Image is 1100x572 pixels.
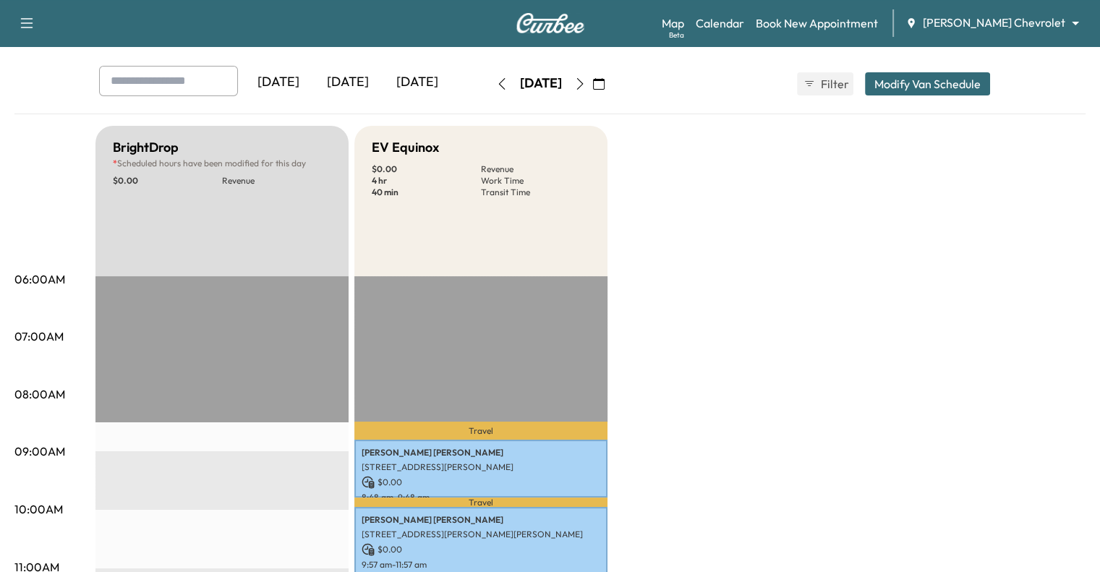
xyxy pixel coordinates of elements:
p: Revenue [481,163,590,175]
span: Filter [821,75,847,93]
div: Beta [669,30,684,40]
a: Book New Appointment [756,14,878,32]
p: [STREET_ADDRESS][PERSON_NAME][PERSON_NAME] [362,529,600,540]
p: Scheduled hours have been modified for this day [113,158,331,169]
div: [DATE] [244,66,313,99]
p: 9:57 am - 11:57 am [362,559,600,571]
button: Modify Van Schedule [865,72,990,95]
h5: BrightDrop [113,137,179,158]
p: [STREET_ADDRESS][PERSON_NAME] [362,461,600,473]
p: 08:00AM [14,385,65,403]
p: Transit Time [481,187,590,198]
p: $ 0.00 [362,543,600,556]
p: 09:00AM [14,443,65,460]
p: 40 min [372,187,481,198]
span: [PERSON_NAME] Chevrolet [923,14,1065,31]
p: Travel [354,422,607,439]
p: [PERSON_NAME] [PERSON_NAME] [362,447,600,458]
p: 8:48 am - 9:48 am [362,492,600,503]
p: [PERSON_NAME] [PERSON_NAME] [362,514,600,526]
p: Revenue [222,175,331,187]
img: Curbee Logo [516,13,585,33]
button: Filter [797,72,853,95]
p: 4 hr [372,175,481,187]
p: Work Time [481,175,590,187]
p: Travel [354,498,607,506]
a: Calendar [696,14,744,32]
div: [DATE] [383,66,452,99]
a: MapBeta [662,14,684,32]
p: 06:00AM [14,270,65,288]
p: $ 0.00 [372,163,481,175]
p: 10:00AM [14,500,63,518]
p: $ 0.00 [362,476,600,489]
div: [DATE] [313,66,383,99]
p: $ 0.00 [113,175,222,187]
h5: EV Equinox [372,137,439,158]
div: [DATE] [520,74,562,93]
p: 07:00AM [14,328,64,345]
